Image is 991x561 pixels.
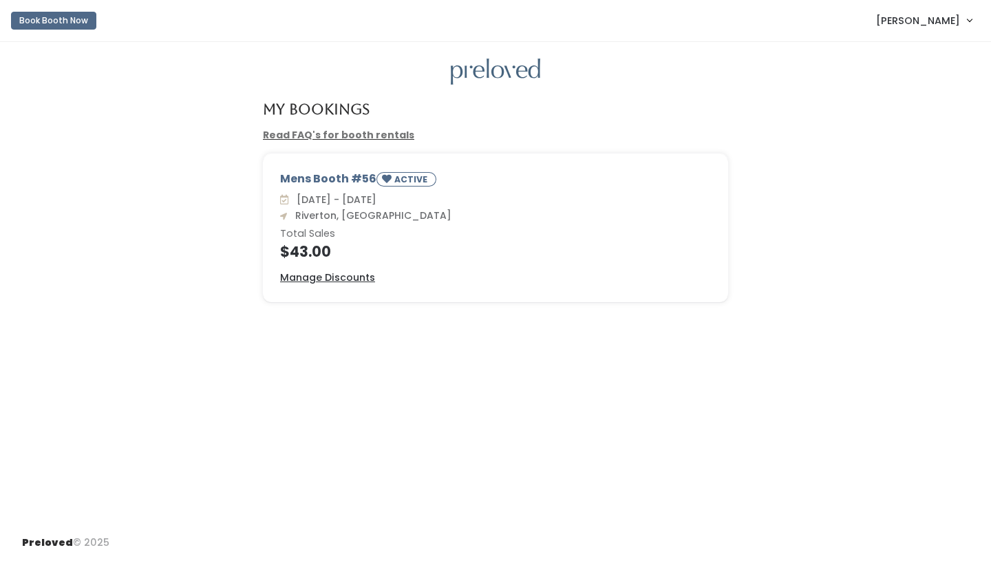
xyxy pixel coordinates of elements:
small: ACTIVE [394,173,430,185]
span: Riverton, [GEOGRAPHIC_DATA] [290,209,451,222]
span: [DATE] - [DATE] [291,193,376,207]
span: [PERSON_NAME] [876,13,960,28]
img: preloved logo [451,59,540,85]
span: Preloved [22,536,73,549]
u: Manage Discounts [280,271,375,284]
a: [PERSON_NAME] [862,6,985,35]
button: Book Booth Now [11,12,96,30]
a: Manage Discounts [280,271,375,285]
h4: My Bookings [263,101,370,117]
h4: $43.00 [280,244,711,260]
div: Mens Booth #56 [280,171,711,192]
h6: Total Sales [280,229,711,240]
a: Read FAQ's for booth rentals [263,128,414,142]
div: © 2025 [22,525,109,550]
a: Book Booth Now [11,6,96,36]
